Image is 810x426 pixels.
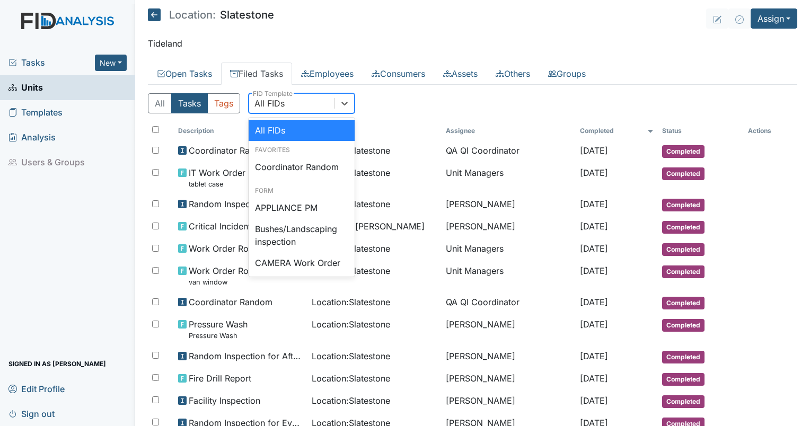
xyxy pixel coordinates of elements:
span: [DATE] [580,167,608,178]
a: Employees [292,63,363,85]
span: [DATE] [580,319,608,330]
span: Location : Slatestone [312,372,390,385]
td: Unit Managers [442,162,576,193]
div: CAMERA Work Order [249,252,355,273]
td: [PERSON_NAME] [442,368,576,390]
span: Completed [662,265,705,278]
span: Completed [662,351,705,363]
th: Toggle SortBy [174,122,308,140]
a: Assets [434,63,487,85]
small: tablet case [189,179,245,189]
span: Sign out [8,405,55,422]
td: [PERSON_NAME] [442,390,576,412]
span: Random Inspection for AM [189,198,295,210]
span: Completed [662,199,705,211]
div: APPLIANCE PM [249,197,355,218]
span: Location: [169,10,216,20]
button: New [95,55,127,71]
a: Groups [539,63,595,85]
a: Tasks [8,56,95,69]
p: Tideland [148,37,797,50]
div: Form [249,186,355,196]
span: Completed [662,243,705,256]
span: Work Order Routine van window [189,264,268,287]
span: Units [8,79,43,96]
div: All FIDs [254,97,285,110]
a: Consumers [363,63,434,85]
span: Random Inspection for Afternoon [189,350,304,362]
span: Templates [8,104,63,121]
button: All [148,93,172,113]
span: Critical Incident Report [189,220,280,233]
span: Pressure Wash Pressure Wash [189,318,248,341]
span: [DATE] [580,351,608,361]
span: Location : Slatestone [312,350,390,362]
span: [DATE] [580,221,608,232]
span: [DATE] [580,145,608,156]
div: Favorites [249,145,355,155]
th: Toggle SortBy [307,122,442,140]
td: QA QI Coordinator [442,140,576,162]
span: Completed [662,319,705,332]
span: Coordinator Random [189,296,272,308]
span: Analysis [8,129,56,146]
th: Toggle SortBy [576,122,658,140]
td: [PERSON_NAME] [442,216,576,238]
td: [PERSON_NAME] [442,314,576,345]
span: Work Order Routine [189,242,268,255]
span: Signed in as [PERSON_NAME] [8,356,106,372]
span: [DATE] [580,395,608,406]
input: Toggle All Rows Selected [152,126,159,133]
th: Toggle SortBy [658,122,744,140]
a: Others [487,63,539,85]
a: Filed Tasks [221,63,292,85]
span: Facility Inspection [189,394,260,407]
div: All FIDs [249,120,355,141]
span: Fire Drill Report [189,372,251,385]
span: IT Work Order tablet case [189,166,245,189]
button: Assign [751,8,797,29]
span: Completed [662,395,705,408]
span: [DATE] [580,373,608,384]
span: Consumer : [PERSON_NAME] [312,220,425,233]
span: [DATE] [580,243,608,254]
span: [DATE] [580,297,608,307]
div: Coordinator Random [249,156,355,177]
span: [DATE] [580,265,608,276]
span: Edit Profile [8,380,65,397]
span: Completed [662,221,705,234]
span: Location : Slatestone [312,318,390,331]
span: Coordinator Random [189,144,272,157]
div: Critical Incident Report [249,273,355,295]
h5: Slatestone [148,8,274,21]
div: Bushes/Landscaping inspection [249,218,355,252]
a: Open Tasks [148,63,221,85]
span: Completed [662,373,705,386]
th: Assignee [442,122,576,140]
button: Tags [207,93,240,113]
div: Type filter [148,93,240,113]
td: Unit Managers [442,260,576,291]
span: Completed [662,145,705,158]
button: Tasks [171,93,208,113]
small: Pressure Wash [189,331,248,341]
span: Completed [662,167,705,180]
td: [PERSON_NAME] [442,193,576,216]
span: Location : Slatestone [312,296,390,308]
td: QA QI Coordinator [442,291,576,314]
th: Actions [744,122,797,140]
span: [DATE] [580,199,608,209]
span: Completed [662,297,705,309]
span: Location : Slatestone [312,394,390,407]
small: van window [189,277,268,287]
td: [PERSON_NAME] [442,345,576,368]
td: Unit Managers [442,238,576,260]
